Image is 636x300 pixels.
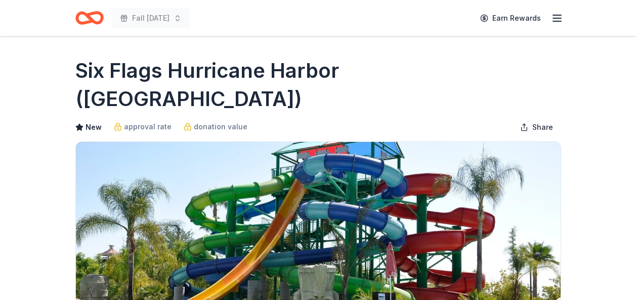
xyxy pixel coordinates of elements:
button: Fall [DATE] [112,8,190,28]
h1: Six Flags Hurricane Harbor ([GEOGRAPHIC_DATA]) [75,57,561,113]
span: Share [532,121,553,133]
span: donation value [194,121,247,133]
span: Fall [DATE] [132,12,169,24]
a: Earn Rewards [474,9,547,27]
a: approval rate [114,121,172,133]
span: approval rate [124,121,172,133]
span: New [86,121,102,133]
a: donation value [184,121,247,133]
button: Share [512,117,561,137]
a: Home [75,6,104,30]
